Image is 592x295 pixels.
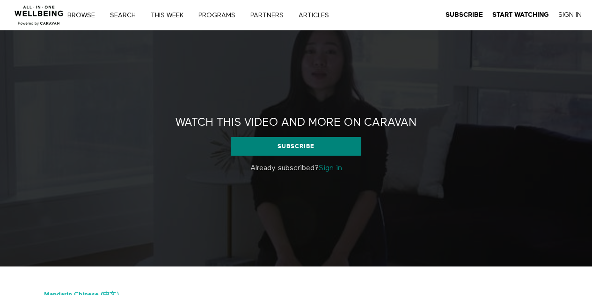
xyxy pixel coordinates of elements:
a: Browse [64,12,105,19]
a: Search [107,12,146,19]
a: PARTNERS [247,12,293,19]
strong: Subscribe [446,11,483,18]
a: Start Watching [492,11,549,19]
a: PROGRAMS [195,12,245,19]
a: Sign in [319,165,342,172]
h2: Watch this video and more on CARAVAN [175,115,417,130]
strong: Start Watching [492,11,549,18]
a: Sign In [558,11,582,19]
a: Subscribe [446,11,483,19]
a: Subscribe [231,137,362,156]
a: THIS WEEK [147,12,193,19]
a: ARTICLES [295,12,339,19]
nav: Primary [74,10,348,20]
p: Already subscribed? [160,163,432,174]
